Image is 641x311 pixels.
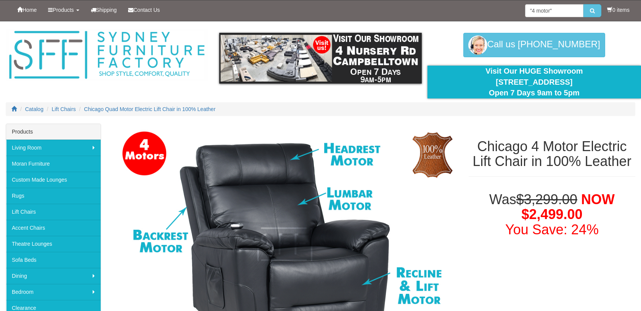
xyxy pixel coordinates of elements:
[525,4,583,17] input: Site search
[53,7,74,13] span: Products
[6,204,101,220] a: Lift Chairs
[6,188,101,204] a: Rugs
[122,0,165,19] a: Contact Us
[42,0,85,19] a: Products
[521,192,614,222] span: NOW $2,499.00
[6,172,101,188] a: Custom Made Lounges
[219,33,421,84] img: showroom.gif
[6,284,101,300] a: Bedroom
[6,156,101,172] a: Moran Furniture
[6,124,101,140] div: Products
[433,66,635,98] div: Visit Our HUGE Showroom [STREET_ADDRESS] Open 7 Days 9am to 5pm
[516,192,577,207] del: $3,299.00
[52,106,76,112] a: Lift Chairs
[133,7,160,13] span: Contact Us
[11,0,42,19] a: Home
[22,7,37,13] span: Home
[505,222,599,237] font: You Save: 24%
[6,236,101,252] a: Theatre Lounges
[469,139,635,169] h1: Chicago 4 Motor Electric Lift Chair in 100% Leather
[96,7,117,13] span: Shipping
[6,268,101,284] a: Dining
[6,140,101,156] a: Living Room
[25,106,43,112] a: Catalog
[6,220,101,236] a: Accent Chairs
[6,252,101,268] a: Sofa Beds
[607,6,630,14] li: 0 items
[6,29,208,81] img: Sydney Furniture Factory
[84,106,215,112] a: Chicago Quad Motor Electric Lift Chair in 100% Leather
[469,192,635,237] h1: Was
[85,0,123,19] a: Shipping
